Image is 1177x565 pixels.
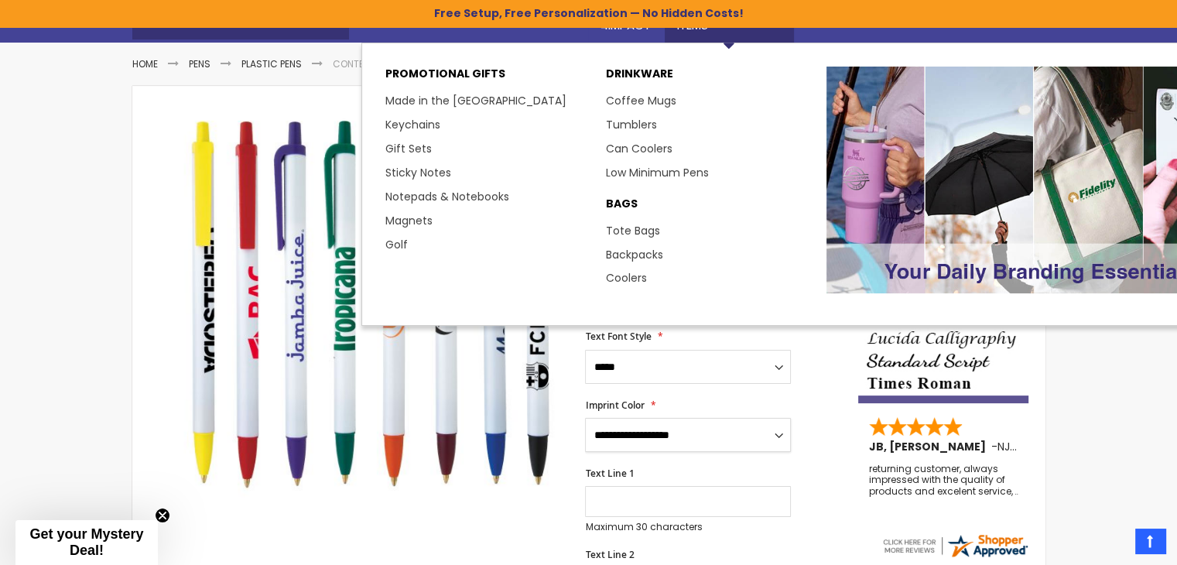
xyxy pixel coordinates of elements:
[189,57,210,70] a: Pens
[385,237,408,252] a: Golf
[991,439,1126,454] span: - ,
[385,189,509,204] a: Notepads & Notebooks
[858,254,1028,403] img: font-personalization-examples
[997,439,1017,454] span: NJ
[606,141,672,156] a: Can Coolers
[606,270,647,286] a: Coolers
[385,67,590,89] p: Promotional Gifts
[881,550,1029,563] a: 4pens.com certificate URL
[606,247,663,262] a: Backpacks
[163,100,564,502] img: Contender Pen
[606,67,811,89] a: DRINKWARE
[606,93,676,108] a: Coffee Mugs
[385,213,433,228] a: Magnets
[29,526,143,558] span: Get your Mystery Deal!
[333,58,405,70] li: Contender Pen
[385,93,566,108] a: Made in the [GEOGRAPHIC_DATA]
[155,508,170,523] button: Close teaser
[606,223,660,238] a: Tote Bags
[385,165,451,180] a: Sticky Notes
[1049,523,1177,565] iframe: Google Customer Reviews
[585,521,791,533] p: Maximum 30 characters
[869,439,991,454] span: JB, [PERSON_NAME]
[585,330,651,343] span: Text Font Style
[132,57,158,70] a: Home
[606,197,811,219] a: BAGS
[585,467,634,480] span: Text Line 1
[15,520,158,565] div: Get your Mystery Deal!Close teaser
[606,165,709,180] a: Low Minimum Pens
[385,141,432,156] a: Gift Sets
[869,464,1019,497] div: returning customer, always impressed with the quality of products and excelent service, will retu...
[606,117,657,132] a: Tumblers
[585,548,634,561] span: Text Line 2
[881,532,1029,560] img: 4pens.com widget logo
[585,399,644,412] span: Imprint Color
[241,57,302,70] a: Plastic Pens
[385,117,440,132] a: Keychains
